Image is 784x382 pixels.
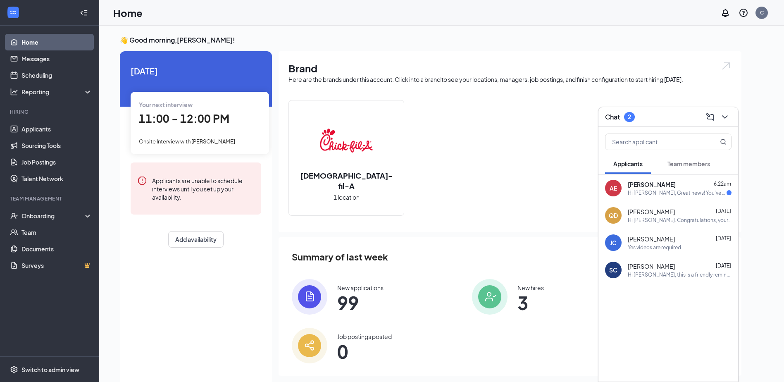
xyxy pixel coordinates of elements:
[21,50,92,67] a: Messages
[21,241,92,257] a: Documents
[605,112,620,122] h3: Chat
[10,212,18,220] svg: UserCheck
[139,138,235,145] span: Onsite Interview with [PERSON_NAME]
[667,160,710,167] span: Team members
[21,88,93,96] div: Reporting
[628,189,727,196] div: Hi [PERSON_NAME], Great news! You've moved on to the next stage of the application. We have a few...
[605,134,703,150] input: Search applicant
[705,112,715,122] svg: ComposeMessage
[21,365,79,374] div: Switch to admin view
[137,176,147,186] svg: Error
[21,257,92,274] a: SurveysCrown
[739,8,748,18] svg: QuestionInfo
[131,64,261,77] span: [DATE]
[628,208,675,216] span: [PERSON_NAME]
[292,328,327,363] img: icon
[21,137,92,154] a: Sourcing Tools
[628,113,631,120] div: 2
[21,121,92,137] a: Applicants
[337,332,392,341] div: Job postings posted
[21,67,92,84] a: Scheduling
[628,244,682,251] div: Yes videos are required.
[610,184,617,192] div: AE
[21,34,92,50] a: Home
[10,108,91,115] div: Hiring
[609,266,617,274] div: SC
[292,250,388,264] span: Summary of last week
[113,6,143,20] h1: Home
[10,365,18,374] svg: Settings
[139,112,229,125] span: 11:00 - 12:00 PM
[334,193,360,202] span: 1 location
[517,295,544,310] span: 3
[628,235,675,243] span: [PERSON_NAME]
[517,284,544,292] div: New hires
[472,279,508,315] img: icon
[289,170,404,191] h2: [DEMOGRAPHIC_DATA]-fil-A
[337,284,384,292] div: New applications
[613,160,643,167] span: Applicants
[628,262,675,270] span: [PERSON_NAME]
[716,263,731,269] span: [DATE]
[21,224,92,241] a: Team
[628,180,676,189] span: [PERSON_NAME]
[628,217,732,224] div: Hi [PERSON_NAME]. Congratulations, your meeting with [DEMOGRAPHIC_DATA]-fil-A South Magnolia Driv...
[21,170,92,187] a: Talent Network
[10,195,91,202] div: Team Management
[337,295,384,310] span: 99
[628,271,732,278] div: Hi [PERSON_NAME], this is a friendly reminder. You have not signed the documents yet for Hospital...
[703,110,717,124] button: ComposeMessage
[760,9,764,16] div: C
[120,36,741,45] h3: 👋 Good morning, [PERSON_NAME] !
[720,138,727,145] svg: MagnifyingGlass
[152,176,255,201] div: Applicants are unable to schedule interviews until you set up your availability.
[168,231,224,248] button: Add availability
[21,154,92,170] a: Job Postings
[718,110,732,124] button: ChevronDown
[720,8,730,18] svg: Notifications
[21,212,85,220] div: Onboarding
[610,239,617,247] div: JC
[288,61,732,75] h1: Brand
[716,235,731,241] span: [DATE]
[288,75,732,84] div: Here are the brands under this account. Click into a brand to see your locations, managers, job p...
[320,114,373,167] img: Chick-fil-A
[10,88,18,96] svg: Analysis
[80,9,88,17] svg: Collapse
[609,211,618,220] div: QD
[720,112,730,122] svg: ChevronDown
[292,279,327,315] img: icon
[9,8,17,17] svg: WorkstreamLogo
[714,181,731,187] span: 6:22am
[337,344,392,359] span: 0
[139,101,193,108] span: Your next interview
[721,61,732,71] img: open.6027fd2a22e1237b5b06.svg
[716,208,731,214] span: [DATE]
